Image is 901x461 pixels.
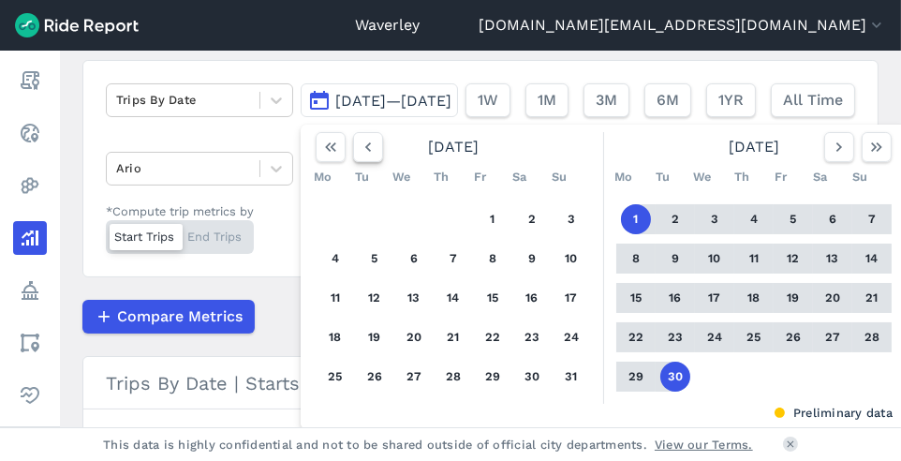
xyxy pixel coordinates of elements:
button: 19 [778,283,808,313]
div: Preliminary data [315,404,893,422]
span: 1W [478,89,498,112]
div: Sa [505,162,535,192]
a: Heatmaps [13,169,47,202]
div: [DATE] [609,132,899,162]
button: 23 [660,322,690,352]
div: Fr [766,162,796,192]
a: Analyze [13,221,47,255]
button: 22 [478,322,508,352]
button: 27 [818,322,848,352]
a: View our Terms. [655,436,753,454]
button: 13 [399,283,429,313]
button: 20 [399,322,429,352]
div: Sa [805,162,835,192]
button: 1 [478,204,508,234]
button: 2 [517,204,547,234]
span: Compare Metrics [117,305,243,328]
span: 1M [538,89,556,112]
button: 8 [621,244,651,274]
button: 18 [739,283,769,313]
button: 1W [465,83,510,117]
button: 3 [700,204,730,234]
button: 2 [660,204,690,234]
button: 30 [660,362,690,392]
button: 5 [360,244,390,274]
button: 21 [438,322,468,352]
a: Policy [13,274,47,307]
button: 9 [660,244,690,274]
a: Areas [13,326,47,360]
button: 10 [556,244,586,274]
button: 15 [478,283,508,313]
button: 30 [517,362,547,392]
button: 14 [438,283,468,313]
button: Compare Metrics [82,300,255,334]
button: 15 [621,283,651,313]
div: We [387,162,417,192]
button: 7 [857,204,887,234]
img: Ride Report [15,13,139,37]
button: 12 [360,283,390,313]
button: 24 [556,322,586,352]
a: Waverley [355,14,420,37]
div: Tu [347,162,377,192]
button: 26 [360,362,390,392]
button: 17 [556,283,586,313]
a: Health [13,379,47,412]
span: 1YR [718,89,744,112]
div: *Compute trip metrics by [106,202,254,220]
div: Trips By Date | Starts | Ario | Waverley LGA [106,366,855,400]
button: 22 [621,322,651,352]
button: 1YR [706,83,756,117]
div: Tu [648,162,678,192]
button: 29 [621,362,651,392]
button: 4 [739,204,769,234]
button: 28 [438,362,468,392]
button: 18 [320,322,350,352]
button: 26 [778,322,808,352]
button: 25 [739,322,769,352]
button: 7 [438,244,468,274]
div: Mo [609,162,639,192]
a: Report [13,64,47,97]
button: 20 [818,283,848,313]
div: Fr [465,162,495,192]
div: Th [727,162,757,192]
button: 28 [857,322,887,352]
a: Realtime [13,116,47,150]
button: 11 [739,244,769,274]
button: 12 [778,244,808,274]
button: 10 [700,244,730,274]
div: Su [544,162,574,192]
button: 16 [517,283,547,313]
div: [DATE] [308,132,598,162]
button: 13 [818,244,848,274]
div: Th [426,162,456,192]
button: [DOMAIN_NAME][EMAIL_ADDRESS][DOMAIN_NAME] [479,14,886,37]
span: 3M [596,89,617,112]
span: [DATE]—[DATE] [335,92,451,110]
div: Su [845,162,875,192]
button: 6M [644,83,691,117]
button: 27 [399,362,429,392]
button: 1M [525,83,569,117]
button: 19 [360,322,390,352]
button: 14 [857,244,887,274]
button: All Time [771,83,855,117]
span: 6M [657,89,679,112]
button: 29 [478,362,508,392]
button: 23 [517,322,547,352]
button: 3 [556,204,586,234]
button: 11 [320,283,350,313]
span: All Time [783,89,843,112]
button: 9 [517,244,547,274]
button: 6 [399,244,429,274]
button: 4 [320,244,350,274]
button: 5 [778,204,808,234]
div: Mo [308,162,338,192]
button: 21 [857,283,887,313]
button: 31 [556,362,586,392]
button: 8 [478,244,508,274]
button: 17 [700,283,730,313]
button: [DATE]—[DATE] [301,83,458,117]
